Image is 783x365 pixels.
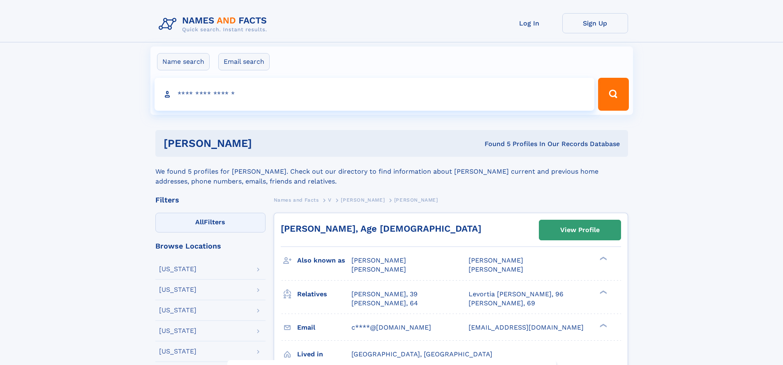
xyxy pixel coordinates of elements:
span: [EMAIL_ADDRESS][DOMAIN_NAME] [469,323,584,331]
div: [US_STATE] [159,307,196,314]
div: Browse Locations [155,242,266,250]
div: [US_STATE] [159,266,196,272]
h3: Also known as [297,253,351,267]
span: [GEOGRAPHIC_DATA], [GEOGRAPHIC_DATA] [351,350,492,358]
div: View Profile [560,221,600,239]
button: Search Button [598,78,628,111]
a: [PERSON_NAME] [341,195,385,205]
span: [PERSON_NAME] [351,256,406,264]
label: Name search [157,53,210,70]
img: Logo Names and Facts [155,13,274,35]
h3: Relatives [297,287,351,301]
input: search input [155,78,595,111]
h3: Email [297,321,351,335]
h1: [PERSON_NAME] [164,138,368,149]
span: [PERSON_NAME] [469,265,523,273]
a: Levortia [PERSON_NAME], 96 [469,290,564,299]
div: ❯ [598,289,607,295]
span: [PERSON_NAME] [394,197,438,203]
div: We found 5 profiles for [PERSON_NAME]. Check out our directory to find information about [PERSON_... [155,157,628,186]
a: [PERSON_NAME], 64 [351,299,418,308]
label: Email search [218,53,270,70]
a: [PERSON_NAME], 39 [351,290,418,299]
span: [PERSON_NAME] [351,265,406,273]
span: V [328,197,332,203]
h3: Lived in [297,347,351,361]
div: ❯ [598,323,607,328]
span: [PERSON_NAME] [341,197,385,203]
label: Filters [155,213,266,232]
a: [PERSON_NAME], Age [DEMOGRAPHIC_DATA] [281,223,481,234]
a: Sign Up [562,13,628,33]
div: [US_STATE] [159,348,196,355]
a: [PERSON_NAME], 69 [469,299,535,308]
div: [US_STATE] [159,286,196,293]
div: [US_STATE] [159,328,196,334]
span: [PERSON_NAME] [469,256,523,264]
div: Filters [155,196,266,204]
a: Names and Facts [274,195,319,205]
div: ❯ [598,256,607,261]
div: Found 5 Profiles In Our Records Database [368,139,620,149]
span: All [195,218,204,226]
a: V [328,195,332,205]
a: Log In [497,13,562,33]
a: View Profile [539,220,621,240]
